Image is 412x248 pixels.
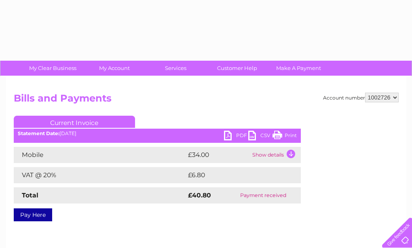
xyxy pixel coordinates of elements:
strong: Total [22,191,38,199]
a: Pay Here [14,208,52,221]
div: Account number [323,93,399,102]
a: My Account [81,61,148,76]
div: [DATE] [14,131,301,136]
a: My Clear Business [19,61,86,76]
a: Services [142,61,209,76]
td: Payment received [226,187,300,203]
td: Mobile [14,147,186,163]
a: Customer Help [204,61,270,76]
a: CSV [248,131,273,142]
a: Print [273,131,297,142]
td: £34.00 [186,147,250,163]
a: Make A Payment [265,61,332,76]
strong: £40.80 [188,191,211,199]
h2: Bills and Payments [14,93,399,108]
b: Statement Date: [18,130,59,136]
td: £6.80 [186,167,282,183]
td: VAT @ 20% [14,167,186,183]
a: PDF [224,131,248,142]
a: Current Invoice [14,116,135,128]
td: Show details [250,147,301,163]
